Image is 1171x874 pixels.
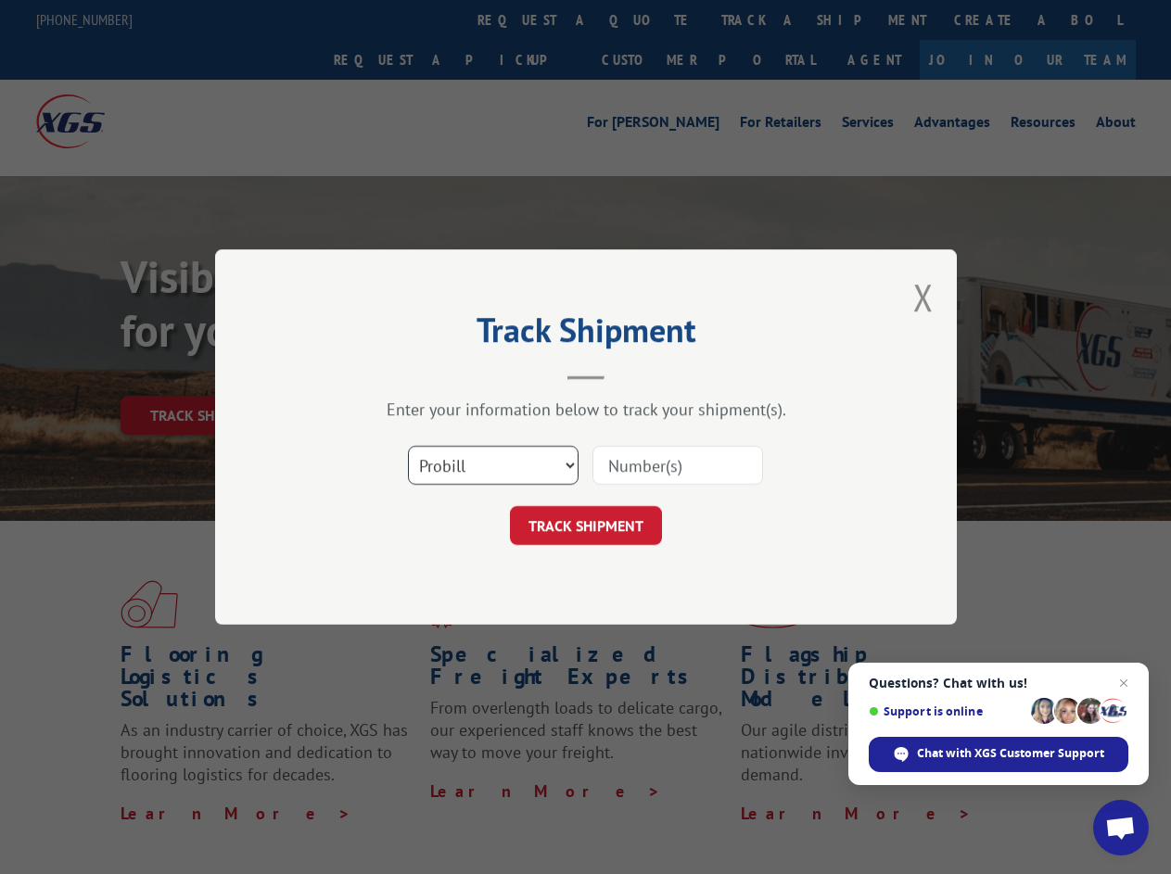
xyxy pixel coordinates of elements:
[869,676,1128,690] span: Questions? Chat with us!
[917,745,1104,762] span: Chat with XGS Customer Support
[308,399,864,420] div: Enter your information below to track your shipment(s).
[1093,800,1149,855] div: Open chat
[592,446,763,485] input: Number(s)
[510,506,662,545] button: TRACK SHIPMENT
[913,272,934,322] button: Close modal
[869,704,1025,718] span: Support is online
[1113,672,1135,694] span: Close chat
[308,317,864,352] h2: Track Shipment
[869,737,1128,772] div: Chat with XGS Customer Support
